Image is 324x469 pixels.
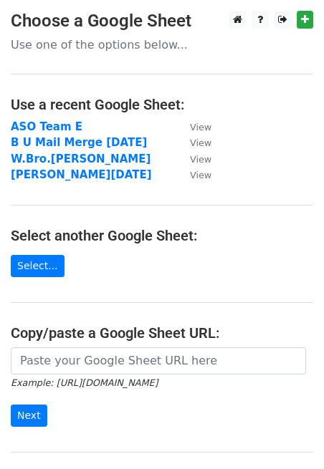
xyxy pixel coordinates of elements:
input: Next [11,405,47,427]
a: ASO Team E [11,120,82,133]
small: Example: [URL][DOMAIN_NAME] [11,377,158,388]
small: View [190,122,211,132]
a: Select... [11,255,65,277]
input: Paste your Google Sheet URL here [11,347,306,374]
a: View [176,168,211,181]
h3: Choose a Google Sheet [11,11,313,32]
a: B U Mail Merge [DATE] [11,136,147,149]
h4: Select another Google Sheet: [11,227,313,244]
a: [PERSON_NAME][DATE] [11,168,152,181]
h4: Use a recent Google Sheet: [11,96,313,113]
small: View [190,137,211,148]
small: View [190,154,211,165]
small: View [190,170,211,180]
h4: Copy/paste a Google Sheet URL: [11,324,313,342]
a: W.Bro.[PERSON_NAME] [11,153,151,165]
a: View [176,120,211,133]
a: View [176,153,211,165]
a: View [176,136,211,149]
p: Use one of the options below... [11,37,313,52]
